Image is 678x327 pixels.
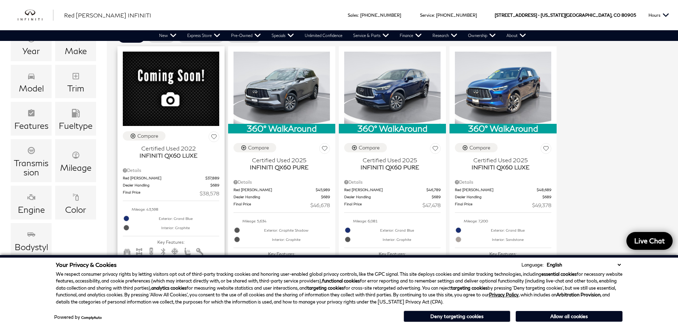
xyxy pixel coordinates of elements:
div: Fueltype [59,121,93,130]
li: Mileage: 5,634 [233,216,330,226]
a: ComplyAuto [81,315,102,320]
span: $49,378 [532,201,551,209]
a: Final Price $46,678 [233,201,330,209]
span: Interior: Graphite [242,236,330,243]
div: Compare [137,133,158,139]
div: Trim [67,84,84,93]
div: Pricing Details - INFINITI QX60 PURE [344,179,441,185]
a: Final Price $47,478 [344,201,441,209]
button: Save Vehicle [319,143,330,155]
a: Red [PERSON_NAME] $46,789 [344,187,441,192]
div: Year [22,46,40,56]
a: Live Chat [626,232,673,250]
span: Engine [27,191,36,205]
span: Exterior: Grand Blue [132,215,219,222]
p: We respect consumer privacy rights by letting visitors opt out of third-party tracking cookies an... [56,271,622,306]
a: About [501,30,531,41]
a: Ownership [463,30,501,41]
a: Certified Used 2025INFINITI QX60 LUXE [455,157,551,171]
li: Mileage: 43,598 [123,205,219,214]
div: Make [65,46,87,56]
a: Red [PERSON_NAME] INFINITI [64,11,151,20]
div: 360° WalkAround [450,124,557,133]
span: $689 [210,183,219,188]
a: [STREET_ADDRESS] • [US_STATE][GEOGRAPHIC_DATA], CO 80905 [495,12,636,18]
nav: Main Navigation [154,30,531,41]
span: Red [PERSON_NAME] [123,175,205,181]
span: Trim [72,70,80,84]
div: Language: [521,263,543,267]
div: Pricing Details - INFINITI QX60 LUXE [123,167,219,174]
strong: essential cookies [541,271,577,277]
span: Mileage [72,149,80,163]
span: Third Row Seats [123,248,131,253]
span: Keyless Entry [195,248,204,253]
span: INFINITI QX60 PURE [233,164,325,171]
a: Pre-Owned [226,30,266,41]
span: Red [PERSON_NAME] [455,187,537,192]
a: Service & Parts [348,30,394,41]
a: Certified Used 2022INFINITI QX60 LUXE [123,145,219,159]
span: $37,889 [205,175,219,181]
a: Dealer Handling $689 [123,183,219,188]
span: Cooled Seats [171,248,180,253]
div: Engine [18,205,45,214]
span: Service [420,12,434,18]
div: 360° WalkAround [228,124,335,133]
a: Unlimited Confidence [299,30,348,41]
span: Key Features : [455,252,551,256]
a: Specials [266,30,299,41]
span: Key Features : [123,240,219,244]
span: Final Price [455,201,532,209]
div: Powered by [54,315,102,320]
span: Certified Used 2022 [123,145,214,152]
span: Certified Used 2025 [455,157,546,164]
a: Research [427,30,463,41]
span: Interior: Graphite [353,236,441,243]
span: Certified Used 2025 [233,157,325,164]
span: Sales [348,12,358,18]
li: Mileage: 6,081 [344,216,441,226]
span: Exterior: Grand Blue [353,227,441,234]
span: Dealer Handling [233,194,321,200]
span: Certified Used 2025 [344,157,435,164]
div: TrimTrim [55,65,96,99]
span: $46,789 [426,187,441,192]
span: INFINITI QX60 LUXE [455,164,546,171]
a: Dealer Handling $689 [455,194,551,200]
span: Fueltype [72,107,80,121]
div: ModelModel [11,65,52,99]
a: Express Store [182,30,226,41]
strong: Arbitration Provision [556,292,600,297]
span: Exterior: Grand Blue [464,227,551,234]
a: Dealer Handling $689 [233,194,330,200]
span: Backup Camera [147,248,156,253]
span: Color [72,191,80,205]
div: Pricing Details - INFINITI QX60 LUXE [455,179,551,185]
button: Compare Vehicle [455,143,498,152]
div: Compare [469,144,490,151]
div: Features [14,121,48,130]
a: Red [PERSON_NAME] $48,689 [455,187,551,192]
span: $689 [542,194,551,200]
a: Red [PERSON_NAME] $37,889 [123,175,219,181]
button: Compare Vehicle [344,143,387,152]
span: $689 [321,194,330,200]
strong: targeting cookies [451,285,488,291]
div: ColorColor [55,186,96,220]
span: Heated Seats [183,248,192,253]
span: Transmission [27,144,36,158]
a: Certified Used 2025INFINITI QX60 PURE [233,157,330,171]
div: EngineEngine [11,186,52,220]
span: Dealer Handling [455,194,542,200]
span: INFINITI QX60 LUXE [123,152,214,159]
a: Final Price $49,378 [455,201,551,209]
a: [PHONE_NUMBER] [360,12,401,18]
div: Pricing Details - INFINITI QX60 PURE [233,179,330,185]
img: 2025 INFINITI QX60 LUXE [455,52,551,124]
button: Compare Vehicle [233,143,276,152]
strong: targeting cookies [307,285,344,291]
a: Final Price $38,578 [123,190,219,197]
div: YearYear [11,27,52,61]
div: MileageMileage [55,139,96,182]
